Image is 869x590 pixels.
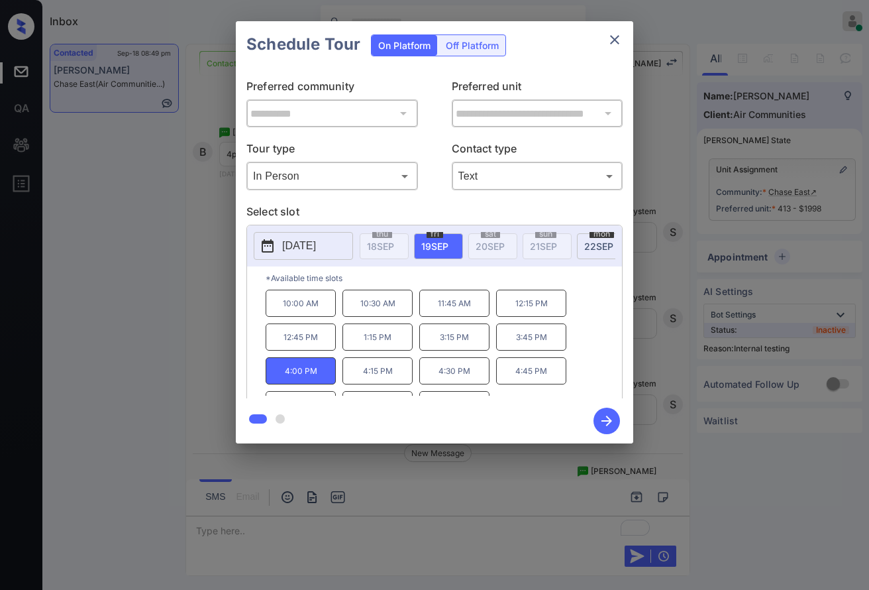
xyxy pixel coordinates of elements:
p: 10:00 AM [266,290,336,317]
p: 10:30 AM [342,290,413,317]
p: 5:45 PM [419,391,489,418]
div: date-select [414,233,463,259]
span: mon [589,230,614,238]
p: 5:15 PM [342,391,413,418]
p: Preferred community [246,78,418,99]
p: 3:45 PM [496,324,566,351]
button: close [601,27,628,53]
p: Preferred unit [452,78,623,99]
p: 4:00 PM [266,357,336,384]
h2: Schedule Tour [236,21,371,68]
p: Contact type [452,141,623,162]
p: 4:15 PM [342,357,413,384]
p: 4:30 PM [419,357,489,384]
p: Tour type [246,141,418,162]
span: 22 SEP [584,241,613,252]
div: Text [455,165,620,187]
div: date-select [577,233,626,259]
button: [DATE] [254,232,353,260]
p: Select slot [246,204,623,225]
p: 12:45 PM [266,324,336,351]
div: In Person [250,165,415,187]
p: 3:15 PM [419,324,489,351]
p: *Available time slots [266,266,622,290]
span: fri [427,230,443,238]
p: [DATE] [282,238,316,254]
p: 1:15 PM [342,324,413,351]
div: On Platform [372,35,437,56]
div: Off Platform [439,35,505,56]
p: 4:45 PM [496,357,566,384]
span: 19 SEP [421,241,448,252]
p: 11:45 AM [419,290,489,317]
p: 12:15 PM [496,290,566,317]
p: 5:00 PM [266,391,336,418]
button: btn-next [586,404,628,438]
